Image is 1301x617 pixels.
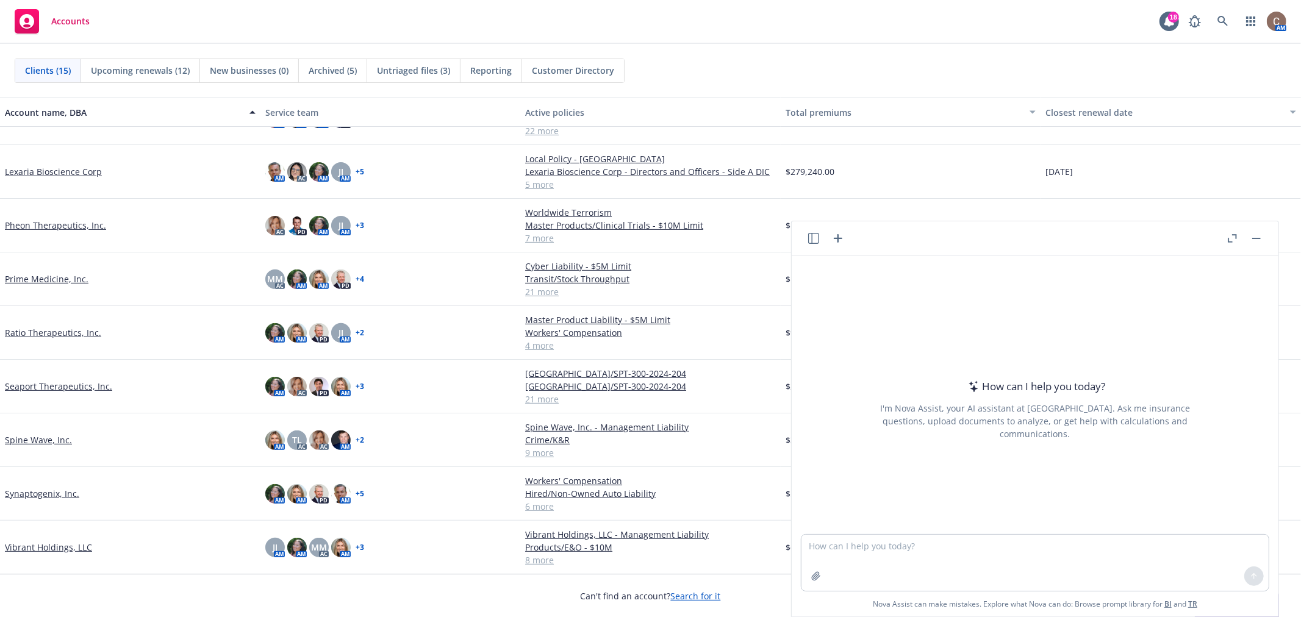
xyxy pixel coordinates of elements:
img: photo [1267,12,1286,31]
span: Reporting [470,64,512,77]
div: Account name, DBA [5,106,242,119]
a: Master Product Liability - $5M Limit [525,313,776,326]
a: Vibrant Holdings, LLC - Management Liability [525,528,776,541]
span: $643,239.00 [786,541,834,554]
a: Transit/Stock Throughput [525,273,776,285]
button: Active policies [520,98,781,127]
a: Lexaria Bioscience Corp [5,165,102,178]
a: 21 more [525,285,776,298]
span: [DATE] [1045,219,1073,232]
span: JJ [339,165,343,178]
span: Archived (5) [309,64,357,77]
img: photo [309,269,329,289]
div: Total premiums [786,106,1023,119]
a: + 3 [356,544,364,551]
img: photo [287,323,307,343]
img: photo [265,430,285,450]
div: 18 [1168,12,1179,23]
a: 8 more [525,554,776,566]
img: photo [309,162,329,182]
a: 5 more [525,178,776,191]
span: $279,240.00 [786,165,834,178]
button: Service team [260,98,521,127]
a: + 2 [356,437,364,444]
a: Spine Wave, Inc. [5,433,72,446]
span: TL [292,433,302,446]
a: TR [1188,599,1197,609]
a: + 3 [356,383,364,390]
a: Master Products/Clinical Trials - $10M Limit [525,219,776,232]
img: photo [309,484,329,504]
span: $1,132,060.00 [786,273,842,285]
span: Can't find an account? [581,590,721,602]
a: 9 more [525,446,776,459]
a: + 5 [356,490,364,498]
span: JJ [273,541,278,554]
img: photo [265,323,285,343]
img: photo [265,377,285,396]
a: + 2 [356,329,364,337]
span: [DATE] [1045,165,1073,178]
span: New businesses (0) [210,64,289,77]
a: 21 more [525,393,776,405]
img: photo [309,216,329,235]
a: + 4 [356,276,364,283]
a: Search for it [671,590,721,602]
span: JJ [339,219,343,232]
a: 22 more [525,124,776,137]
a: Seaport Therapeutics, Inc. [5,380,112,393]
img: photo [265,216,285,235]
span: $95,425.00 [786,326,830,339]
span: Nova Assist can make mistakes. Explore what Nova can do: Browse prompt library for and [797,591,1274,616]
img: photo [309,377,329,396]
a: Crime/K&R [525,433,776,446]
a: Hired/Non-Owned Auto Liability [525,487,776,500]
a: Workers' Compensation [525,474,776,487]
a: Cyber Liability - $5M Limit [525,260,776,273]
span: Customer Directory [532,64,614,77]
span: $353,936.00 [786,433,834,446]
a: 7 more [525,232,776,244]
span: $157,576.21 [786,219,834,232]
a: [GEOGRAPHIC_DATA]/SPT-300-2024-204 [525,380,776,393]
img: photo [287,162,307,182]
img: photo [309,430,329,450]
a: Products/E&O - $10M [525,541,776,554]
img: photo [331,430,351,450]
div: Closest renewal date [1045,106,1283,119]
a: + 5 [356,168,364,176]
a: Prime Medicine, Inc. [5,273,88,285]
span: Untriaged files (3) [377,64,450,77]
a: BI [1164,599,1172,609]
a: Ratio Therapeutics, Inc. [5,326,101,339]
img: photo [331,538,351,557]
img: photo [287,538,307,557]
span: Accounts [51,16,90,26]
a: Switch app [1239,9,1263,34]
img: photo [287,484,307,504]
img: photo [331,377,351,396]
a: [GEOGRAPHIC_DATA]/SPT-300-2024-204 [525,367,776,380]
img: photo [287,377,307,396]
a: Pheon Therapeutics, Inc. [5,219,106,232]
a: Accounts [10,4,95,38]
a: Workers' Compensation [525,326,776,339]
span: MM [267,273,283,285]
img: photo [287,269,307,289]
a: 6 more [525,500,776,513]
span: Upcoming renewals (12) [91,64,190,77]
a: Search [1211,9,1235,34]
a: Local Policy - [GEOGRAPHIC_DATA] [525,152,776,165]
a: Report a Bug [1183,9,1207,34]
span: Clients (15) [25,64,71,77]
span: MM [311,541,327,554]
div: I'm Nova Assist, your AI assistant at [GEOGRAPHIC_DATA]. Ask me insurance questions, upload docum... [864,402,1206,440]
span: JJ [339,326,343,339]
a: Lexaria Bioscience Corp - Directors and Officers - Side A DIC [525,165,776,178]
a: Synaptogenix, Inc. [5,487,79,500]
div: How can I help you today? [965,379,1105,394]
a: 4 more [525,339,776,352]
button: Closest renewal date [1041,98,1301,127]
